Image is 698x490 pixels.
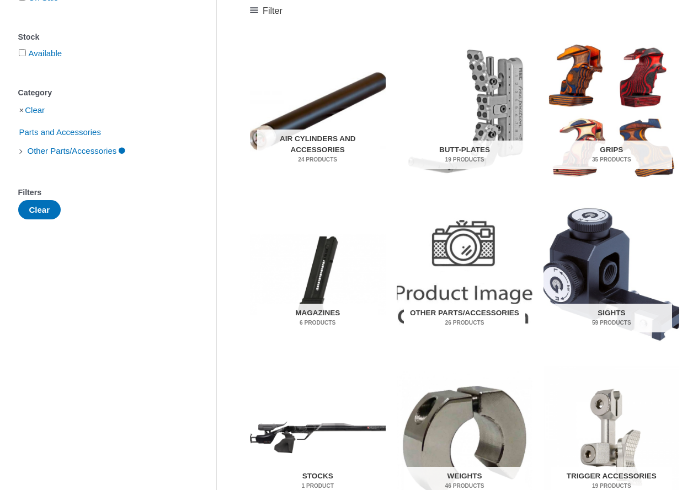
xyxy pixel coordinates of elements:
[404,304,525,332] h2: Other Parts/Accessories
[404,141,525,169] h2: Butt-Plates
[250,40,386,182] img: Air Cylinders and Accessories
[544,203,679,346] a: Visit product category Sights
[257,155,378,164] mark: 24 Products
[551,304,672,332] h2: Sights
[257,482,378,490] mark: 1 Product
[544,40,679,182] img: Grips
[18,123,102,142] span: Parts and Accessories
[404,319,525,327] mark: 26 Products
[257,319,378,327] mark: 6 Products
[263,3,283,19] span: Filter
[551,482,672,490] mark: 19 Products
[257,304,378,332] h2: Magazines
[18,29,183,45] div: Stock
[397,203,532,346] a: Visit product category Other Parts/Accessories
[397,203,532,346] img: Other Parts/Accessories
[544,40,679,182] a: Visit product category Grips
[26,146,127,155] a: Other Parts/Accessories
[397,40,532,182] img: Butt-Plates
[250,203,386,346] img: Magazines
[250,3,283,19] a: Filter
[29,49,62,58] a: Available
[257,130,378,169] h2: Air Cylinders and Accessories
[544,203,679,346] img: Sights
[397,40,532,182] a: Visit product category Butt-Plates
[18,200,61,219] button: Clear
[18,85,183,101] div: Category
[18,127,102,136] a: Parts and Accessories
[551,319,672,327] mark: 59 Products
[404,155,525,164] mark: 19 Products
[250,203,386,346] a: Visit product category Magazines
[19,49,26,56] input: Available
[551,141,672,169] h2: Grips
[25,105,45,115] a: Clear
[250,40,386,182] a: Visit product category Air Cylinders and Accessories
[404,482,525,490] mark: 46 Products
[551,155,672,164] mark: 35 Products
[26,142,118,160] span: Other Parts/Accessories
[18,185,183,201] div: Filters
